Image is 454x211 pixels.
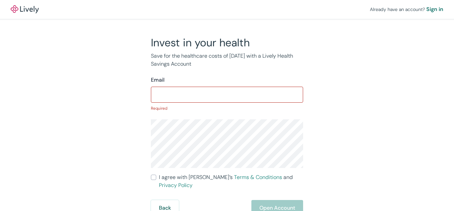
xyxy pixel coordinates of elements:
label: Email [151,76,165,84]
div: Already have an account? [370,5,443,13]
img: Lively [11,5,39,13]
span: I agree with [PERSON_NAME]’s and [159,173,303,189]
a: Privacy Policy [159,182,193,189]
a: LivelyLively [11,5,39,13]
a: Terms & Conditions [234,174,282,181]
p: Save for the healthcare costs of [DATE] with a Lively Health Savings Account [151,52,303,68]
p: Required [151,105,303,111]
h2: Invest in your health [151,36,303,49]
a: Sign in [426,5,443,13]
